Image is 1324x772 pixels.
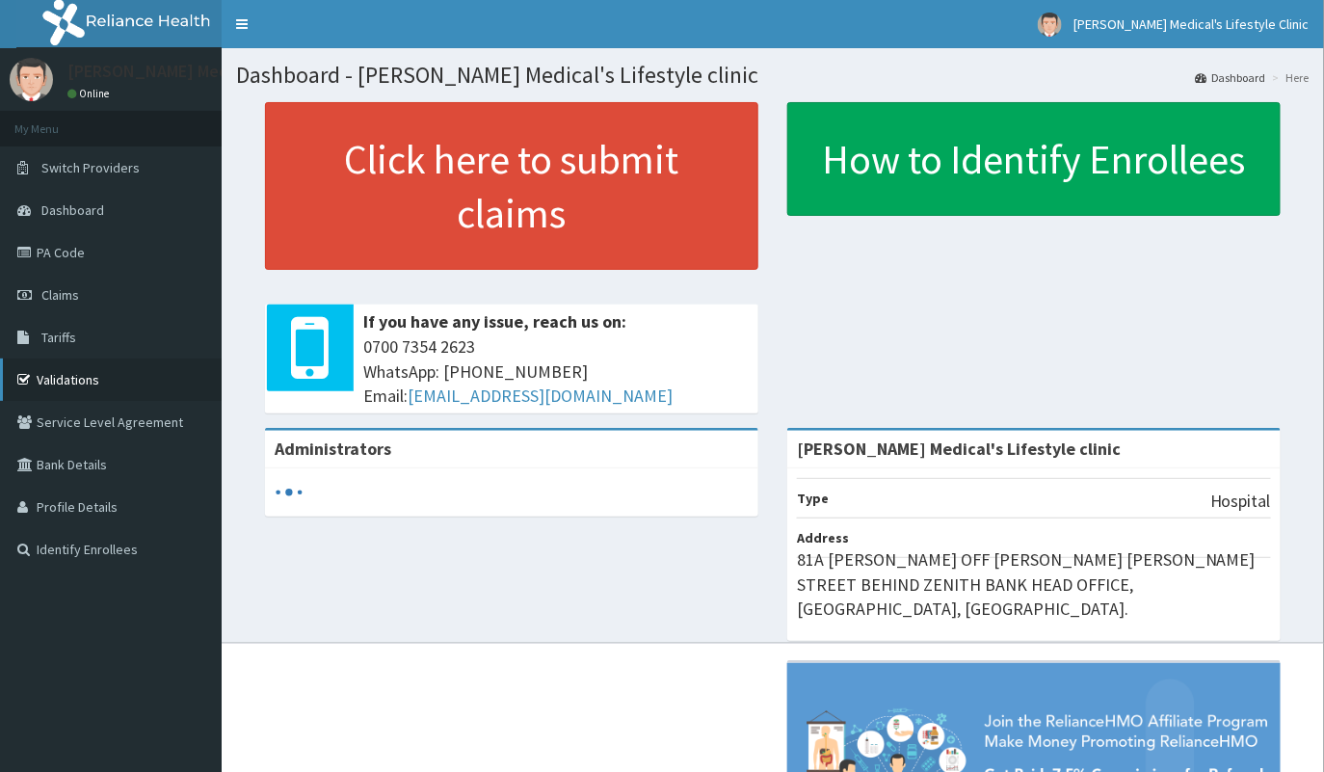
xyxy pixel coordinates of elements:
[797,438,1121,460] strong: [PERSON_NAME] Medical's Lifestyle clinic
[67,63,383,80] p: [PERSON_NAME] Medical's Lifestyle Clinic
[275,438,391,460] b: Administrators
[236,63,1310,88] h1: Dashboard - [PERSON_NAME] Medical's Lifestyle clinic
[265,102,758,270] a: Click here to submit claims
[41,201,104,219] span: Dashboard
[275,478,304,507] svg: audio-loading
[41,159,140,176] span: Switch Providers
[67,87,114,100] a: Online
[797,529,849,546] b: Address
[41,329,76,346] span: Tariffs
[797,547,1271,622] p: 81A [PERSON_NAME] OFF [PERSON_NAME] [PERSON_NAME] STREET BEHIND ZENITH BANK HEAD OFFICE, [GEOGRAP...
[363,334,749,409] span: 0700 7354 2623 WhatsApp: [PHONE_NUMBER] Email:
[1210,489,1271,514] p: Hospital
[1073,15,1310,33] span: [PERSON_NAME] Medical's Lifestyle Clinic
[1268,69,1310,86] li: Here
[408,385,673,407] a: [EMAIL_ADDRESS][DOMAIN_NAME]
[10,58,53,101] img: User Image
[1038,13,1062,37] img: User Image
[363,310,626,333] b: If you have any issue, reach us on:
[41,286,79,304] span: Claims
[1195,69,1266,86] a: Dashboard
[797,490,829,507] b: Type
[787,102,1281,216] a: How to Identify Enrollees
